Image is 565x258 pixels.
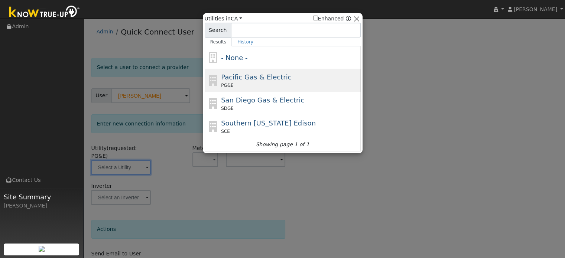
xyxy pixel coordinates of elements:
[256,141,309,148] i: Showing page 1 of 1
[221,105,234,112] span: SDGE
[4,192,79,202] span: Site Summary
[205,15,242,23] span: Utilities in
[221,73,291,81] span: Pacific Gas & Electric
[39,246,45,252] img: retrieve
[205,23,231,37] span: Search
[231,16,242,22] a: CA
[345,16,351,22] a: Enhanced Providers
[313,16,318,20] input: Enhanced
[221,128,230,135] span: SCE
[313,15,351,23] span: Show enhanced providers
[221,54,247,62] span: - None -
[221,82,233,89] span: PG&E
[221,96,304,104] span: San Diego Gas & Electric
[313,15,344,23] label: Enhanced
[6,4,84,21] img: Know True-Up
[205,37,232,46] a: Results
[232,37,259,46] a: History
[514,6,557,12] span: [PERSON_NAME]
[4,202,79,210] div: [PERSON_NAME]
[221,119,316,127] span: Southern [US_STATE] Edison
